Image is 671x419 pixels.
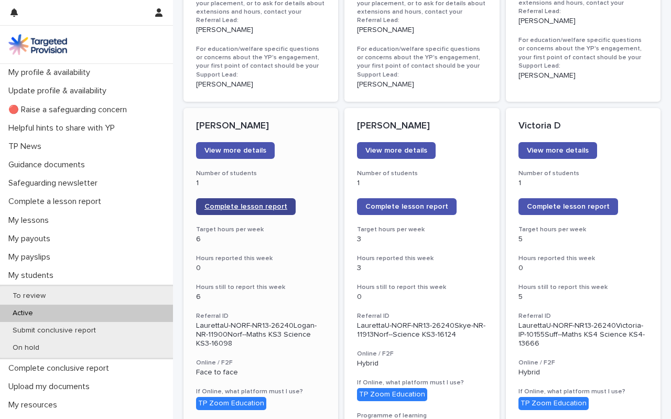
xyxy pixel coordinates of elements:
[196,397,266,410] div: TP Zoom Education
[196,293,326,302] p: 6
[196,368,326,377] p: Face to face
[357,293,486,302] p: 0
[357,321,486,339] p: LaurettaU-NORF-NR13-26240Skye-NR-11913Norf--Science KS3-16124
[4,292,54,300] p: To review
[518,36,648,70] h3: For education/welfare specific questions or concerns about the YP's engagement, your first point ...
[196,321,326,348] p: LaurettaU-NORF-NR13-26240Logan-NR-11900Norf--Maths KS3 Science KS3-16098
[518,388,648,396] h3: If Online, what platform must I use?
[196,388,326,396] h3: If Online, what platform must I use?
[4,326,104,335] p: Submit conclusive report
[4,400,66,410] p: My resources
[518,198,618,215] a: Complete lesson report
[8,34,67,55] img: M5nRWzHhSzIhMunXDL62
[357,80,486,89] p: [PERSON_NAME]
[4,142,50,152] p: TP News
[196,198,296,215] a: Complete lesson report
[518,169,648,178] h3: Number of students
[196,235,326,244] p: 6
[518,121,648,132] p: Victoria D
[518,17,648,26] p: [PERSON_NAME]
[518,142,597,159] a: View more details
[357,388,427,401] div: TP Zoom Education
[196,179,326,188] p: 1
[357,121,486,132] p: [PERSON_NAME]
[4,343,48,352] p: On hold
[196,225,326,234] h3: Target hours per week
[196,169,326,178] h3: Number of students
[357,264,486,273] p: 3
[357,198,457,215] a: Complete lesson report
[518,397,589,410] div: TP Zoom Education
[365,147,427,154] span: View more details
[4,382,98,392] p: Upload my documents
[518,283,648,292] h3: Hours still to report this week
[357,235,486,244] p: 3
[518,312,648,320] h3: Referral ID
[4,105,135,115] p: 🔴 Raise a safeguarding concern
[518,179,648,188] p: 1
[357,142,436,159] a: View more details
[357,179,486,188] p: 1
[4,252,59,262] p: My payslips
[357,379,486,387] h3: If Online, what platform must I use?
[4,216,57,225] p: My lessons
[4,86,115,96] p: Update profile & availability
[518,264,648,273] p: 0
[527,147,589,154] span: View more details
[357,45,486,79] h3: For education/welfare specific questions or concerns about the YP's engagement, your first point ...
[196,121,326,132] p: [PERSON_NAME]
[4,234,59,244] p: My payouts
[4,197,110,207] p: Complete a lesson report
[527,203,610,210] span: Complete lesson report
[196,254,326,263] h3: Hours reported this week
[196,312,326,320] h3: Referral ID
[357,350,486,358] h3: Online / F2F
[4,309,41,318] p: Active
[518,321,648,348] p: LaurettaU-NORF-NR13-26240Victoria-IP-10155Suff--Maths KS4 Science KS4-13666
[4,271,62,281] p: My students
[204,203,287,210] span: Complete lesson report
[518,225,648,234] h3: Target hours per week
[196,80,326,89] p: [PERSON_NAME]
[518,235,648,244] p: 5
[4,68,99,78] p: My profile & availability
[518,293,648,302] p: 5
[196,359,326,367] h3: Online / F2F
[204,147,266,154] span: View more details
[518,254,648,263] h3: Hours reported this week
[357,225,486,234] h3: Target hours per week
[518,71,648,80] p: [PERSON_NAME]
[4,363,117,373] p: Complete conclusive report
[357,169,486,178] h3: Number of students
[357,254,486,263] h3: Hours reported this week
[4,123,123,133] p: Helpful hints to share with YP
[196,264,326,273] p: 0
[357,283,486,292] h3: Hours still to report this week
[357,312,486,320] h3: Referral ID
[196,26,326,35] p: [PERSON_NAME]
[365,203,448,210] span: Complete lesson report
[4,160,93,170] p: Guidance documents
[196,283,326,292] h3: Hours still to report this week
[196,45,326,79] h3: For education/welfare specific questions or concerns about the YP's engagement, your first point ...
[518,359,648,367] h3: Online / F2F
[357,26,486,35] p: [PERSON_NAME]
[4,178,106,188] p: Safeguarding newsletter
[518,368,648,377] p: Hybrid
[357,359,486,368] p: Hybrid
[196,142,275,159] a: View more details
